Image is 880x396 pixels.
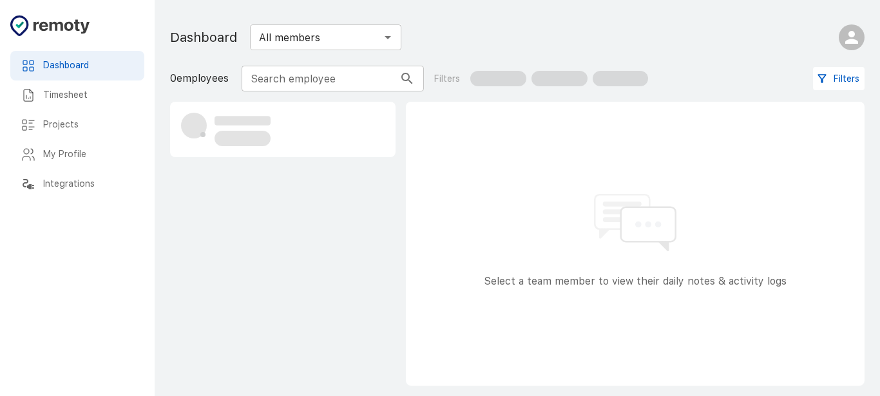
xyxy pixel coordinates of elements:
[10,110,144,140] div: Projects
[10,51,144,80] div: Dashboard
[434,72,460,86] p: Filters
[10,80,144,110] div: Timesheet
[170,27,237,48] h1: Dashboard
[43,177,134,191] h6: Integrations
[10,140,144,169] div: My Profile
[43,118,134,132] h6: Projects
[43,88,134,102] h6: Timesheet
[484,274,787,289] p: Select a team member to view their daily notes & activity logs
[813,67,865,91] button: Filters
[170,71,229,86] p: 0 employees
[10,169,144,199] div: Integrations
[43,147,134,162] h6: My Profile
[43,59,134,73] h6: Dashboard
[379,28,397,46] button: Open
